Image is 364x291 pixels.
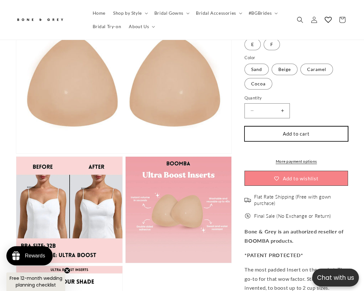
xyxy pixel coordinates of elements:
button: Close teaser [64,267,70,274]
span: Bridal Accessories [196,10,236,16]
a: Home [89,6,109,20]
a: Bone and Grey Bridal [14,12,82,28]
span: About Us [129,24,149,29]
p: Chat with us [312,273,359,282]
span: Bridal Gowns [154,10,183,16]
strong: Bone & Grey is an authorized reseller of BOOMBA products. [244,228,344,244]
span: Free 12-month wedding planning checklist [10,275,62,288]
button: Open chatbox [312,269,359,287]
label: E [244,39,261,50]
label: Cocoa [244,78,272,90]
span: Home [93,10,105,16]
label: Quantity [244,95,348,101]
summary: Bridal Accessories [192,6,245,20]
summary: #BGBrides [245,6,280,20]
label: F [264,39,280,50]
summary: Bridal Gowns [151,6,192,20]
label: Beige [272,64,298,75]
legend: Color [244,55,256,61]
span: Shop by Style [113,10,142,16]
a: More payment options [244,159,348,164]
span: #BGBrides [249,10,272,16]
span: Final Sale (No Exchange or Return) [254,213,331,219]
span: Bridal Try-on [93,24,121,29]
a: Write a review [43,36,71,42]
a: Bridal Try-on [89,20,125,33]
label: Sand [244,64,269,75]
strong: *PATENT PROTECTED* [244,252,303,258]
summary: Search [293,13,307,27]
img: offer.png [244,213,251,219]
div: Rewards [25,253,45,259]
summary: About Us [125,20,158,33]
label: Caramel [300,64,333,75]
summary: Shop by Style [109,6,151,20]
button: Add to wishlist [244,171,348,186]
button: Write a review [290,10,332,20]
img: Bone and Grey Bridal [16,15,64,25]
button: Add to cart [244,126,348,141]
div: Free 12-month wedding planning checklistClose teaser [6,272,65,291]
span: Flat Rate Shipping (Free with gown purchase) [254,194,348,206]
